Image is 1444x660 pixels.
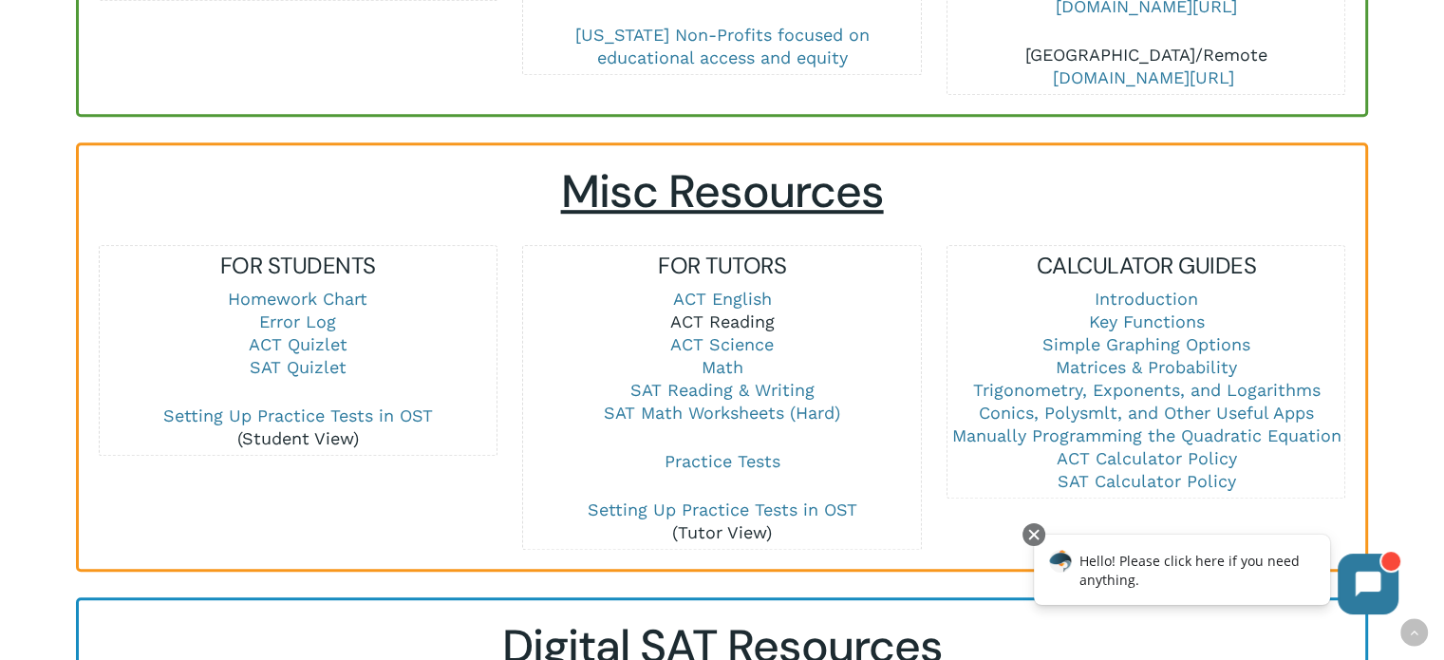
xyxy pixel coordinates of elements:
[587,500,856,519] a: Setting Up Practice Tests in OST
[670,334,774,354] a: ACT Science
[947,44,1344,89] p: [GEOGRAPHIC_DATA]/Remote
[523,251,920,281] h5: FOR TUTORS
[701,357,742,377] a: Math
[1053,67,1234,87] a: [DOMAIN_NAME][URL]
[100,251,497,281] h5: FOR STUDENTS
[1057,471,1235,491] a: SAT Calculator Policy
[972,380,1320,400] a: Trigonometry, Exponents, and Logarithms
[1088,311,1204,331] a: Key Functions
[523,499,920,544] p: (Tutor View)
[1056,357,1237,377] a: Matrices & Probability
[947,251,1344,281] h5: CALCULATOR GUIDES
[574,25,869,67] a: [US_STATE] Non-Profits focused on educational access and equity
[250,357,347,377] a: SAT Quizlet
[259,311,336,331] a: Error Log
[1014,519,1417,633] iframe: Chatbot
[604,403,840,423] a: SAT Math Worksheets (Hard)
[664,451,779,471] a: Practice Tests
[629,380,814,400] a: SAT Reading & Writing
[1042,334,1250,354] a: Simple Graphing Options
[672,289,771,309] a: ACT English
[561,161,884,221] span: Misc Resources
[249,334,347,354] a: ACT Quizlet
[669,311,774,331] a: ACT Reading
[1095,289,1198,309] a: Introduction
[979,403,1314,423] a: Conics, Polysmlt, and Other Useful Apps
[951,425,1341,445] a: Manually Programming the Quadratic Equation
[100,405,497,450] p: (Student View)
[1056,448,1236,468] a: ACT Calculator Policy
[163,405,433,425] a: Setting Up Practice Tests in OST
[228,289,367,309] a: Homework Chart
